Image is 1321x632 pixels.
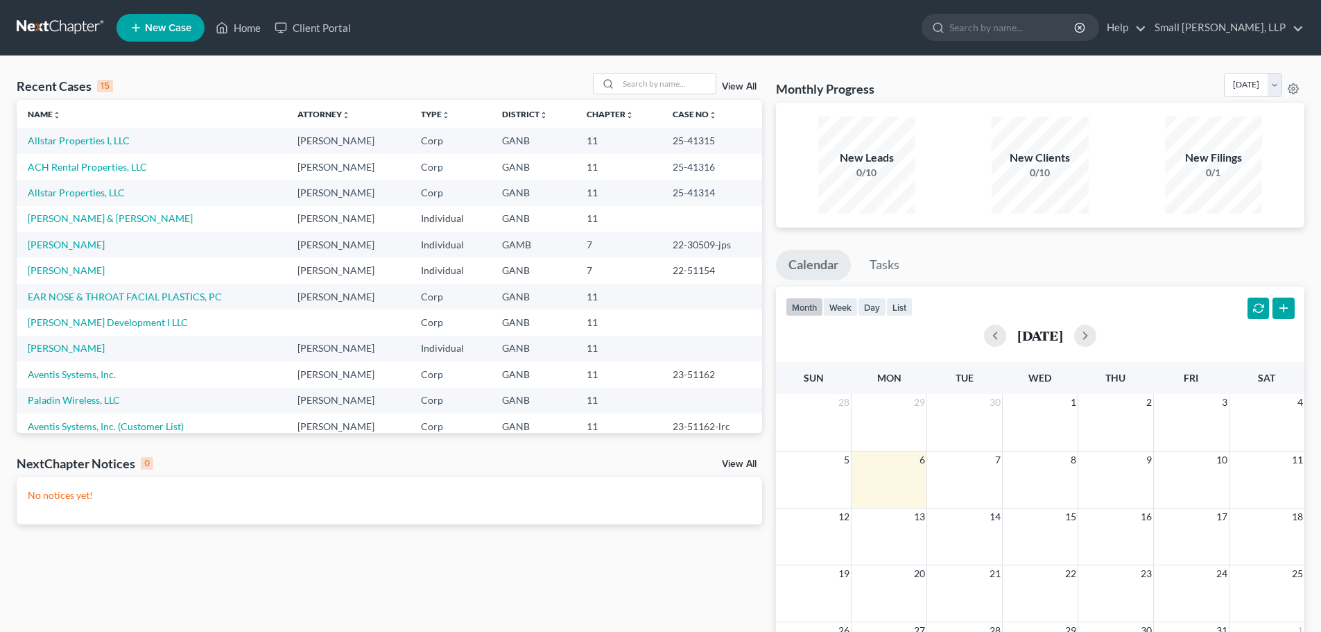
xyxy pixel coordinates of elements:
td: Corp [410,388,491,413]
td: 22-30509-jps [662,232,762,257]
td: Individual [410,257,491,283]
td: Corp [410,284,491,309]
a: ACH Rental Properties, LLC [28,161,147,173]
td: [PERSON_NAME] [286,232,410,257]
td: [PERSON_NAME] [286,257,410,283]
td: Individual [410,206,491,232]
a: Tasks [857,250,912,280]
div: New Clients [992,150,1089,166]
a: Nameunfold_more [28,109,61,119]
td: [PERSON_NAME] [286,361,410,387]
td: 11 [576,413,662,439]
td: 23-51162 [662,361,762,387]
td: Corp [410,309,491,335]
td: [PERSON_NAME] [286,413,410,439]
td: 11 [576,388,662,413]
span: 6 [918,452,926,468]
a: Allstar Properties, LLC [28,187,125,198]
td: [PERSON_NAME] [286,388,410,413]
td: GANB [491,336,576,361]
td: 11 [576,206,662,232]
td: GANB [491,309,576,335]
a: [PERSON_NAME] [28,239,105,250]
div: 0/1 [1165,166,1262,180]
input: Search by name... [619,74,716,94]
a: Paladin Wireless, LLC [28,394,120,406]
span: 12 [837,509,851,525]
span: 16 [1139,509,1153,525]
div: 0/10 [992,166,1089,180]
span: 7 [994,452,1002,468]
span: 24 [1215,565,1229,582]
span: Mon [877,372,901,384]
span: 2 [1145,394,1153,411]
i: unfold_more [709,111,717,119]
button: week [823,298,858,316]
div: 0 [141,457,153,470]
a: View All [722,82,757,92]
td: 25-41316 [662,154,762,180]
a: EAR NOSE & THROAT FACIAL PLASTICS, PC [28,291,222,302]
td: 25-41315 [662,128,762,153]
a: [PERSON_NAME] [28,342,105,354]
td: 23-51162-lrc [662,413,762,439]
a: Chapterunfold_more [587,109,634,119]
a: Typeunfold_more [421,109,450,119]
span: 3 [1220,394,1229,411]
span: Sun [804,372,824,384]
td: GANB [491,154,576,180]
td: 11 [576,128,662,153]
span: 18 [1290,509,1304,525]
td: GANB [491,284,576,309]
td: GANB [491,361,576,387]
td: GAMB [491,232,576,257]
i: unfold_more [625,111,634,119]
span: 11 [1290,452,1304,468]
div: NextChapter Notices [17,455,153,472]
span: 5 [843,452,851,468]
span: 9 [1145,452,1153,468]
span: 19 [837,565,851,582]
td: GANB [491,180,576,205]
button: day [858,298,886,316]
a: [PERSON_NAME] [28,264,105,276]
td: [PERSON_NAME] [286,154,410,180]
a: Allstar Properties I, LLC [28,135,130,146]
a: [PERSON_NAME] Development I LLC [28,316,188,328]
td: Corp [410,361,491,387]
a: [PERSON_NAME] & [PERSON_NAME] [28,212,193,224]
span: Tue [956,372,974,384]
span: 14 [988,509,1002,525]
td: 22-51154 [662,257,762,283]
td: Corp [410,154,491,180]
td: 7 [576,232,662,257]
a: Attorneyunfold_more [297,109,350,119]
span: 28 [837,394,851,411]
span: Wed [1028,372,1051,384]
span: Fri [1184,372,1198,384]
td: Corp [410,180,491,205]
button: month [786,298,823,316]
span: 30 [988,394,1002,411]
span: 8 [1069,452,1078,468]
a: Aventis Systems, Inc. (Customer List) [28,420,184,432]
td: 7 [576,257,662,283]
button: list [886,298,913,316]
td: 11 [576,309,662,335]
span: 21 [988,565,1002,582]
span: 1 [1069,394,1078,411]
td: [PERSON_NAME] [286,180,410,205]
td: [PERSON_NAME] [286,336,410,361]
span: 22 [1064,565,1078,582]
td: GANB [491,257,576,283]
span: Thu [1105,372,1125,384]
span: 17 [1215,509,1229,525]
i: unfold_more [53,111,61,119]
a: Aventis Systems, Inc. [28,368,116,380]
div: 15 [97,80,113,92]
td: [PERSON_NAME] [286,206,410,232]
span: 15 [1064,509,1078,525]
span: 20 [913,565,926,582]
i: unfold_more [342,111,350,119]
p: No notices yet! [28,488,751,502]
